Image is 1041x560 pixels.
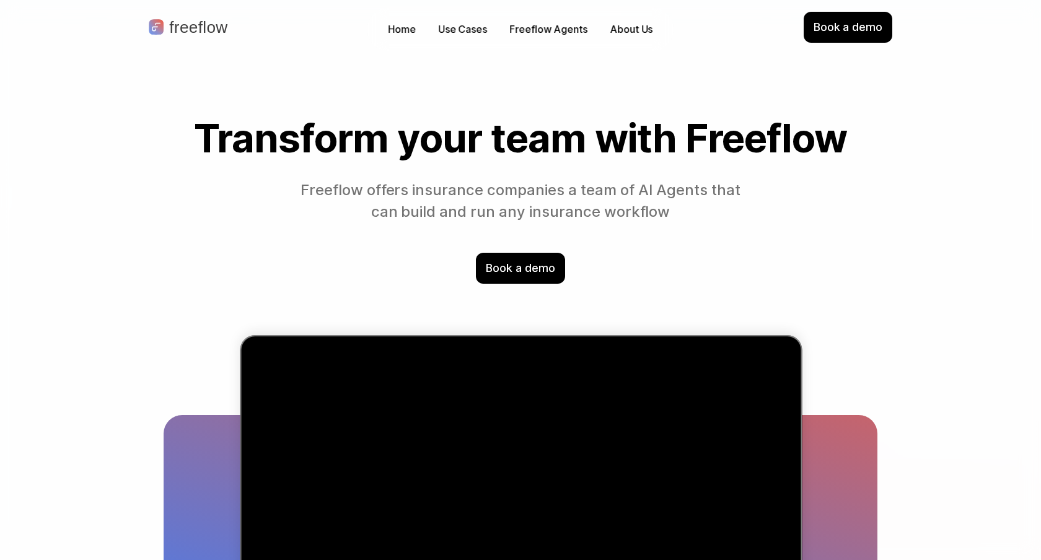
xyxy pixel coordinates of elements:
[804,12,892,43] div: Book a demo
[295,180,747,223] p: Freeflow offers insurance companies a team of AI Agents that can build and run any insurance work...
[476,253,564,284] div: Book a demo
[503,20,594,39] a: Freeflow Agents
[604,20,659,39] a: About Us
[486,260,555,276] p: Book a demo
[509,22,587,37] p: Freeflow Agents
[610,22,652,37] p: About Us
[814,19,882,35] p: Book a demo
[169,19,227,35] p: freeflow
[164,116,877,160] h1: Transform your team with Freeflow
[438,22,487,37] p: Use Cases
[432,20,493,39] button: Use Cases
[388,22,416,37] p: Home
